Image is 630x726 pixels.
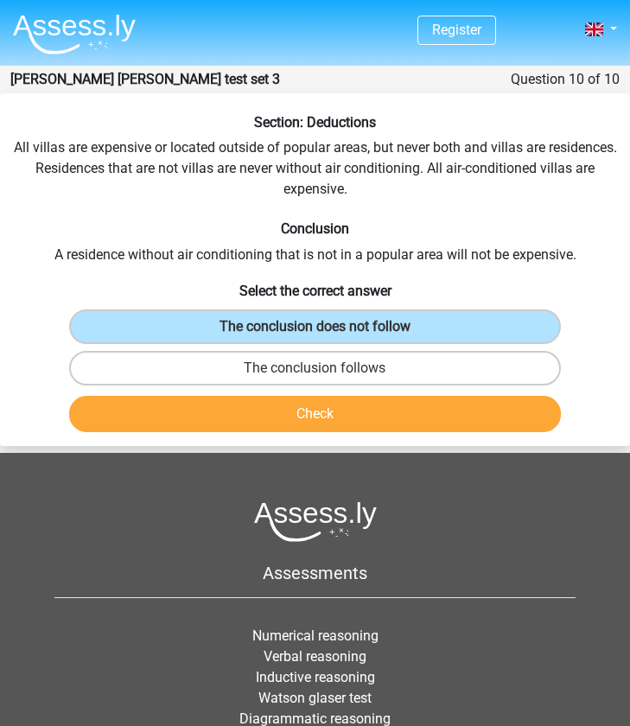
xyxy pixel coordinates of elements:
[254,501,377,542] img: Assessly logo
[252,627,379,644] a: Numerical reasoning
[69,309,561,344] label: The conclusion does not follow
[7,114,623,131] h6: Section: Deductions
[13,14,136,54] img: Assessly
[258,690,372,706] a: Watson glaser test
[511,69,620,90] div: Question 10 of 10
[432,22,481,38] a: Register
[7,279,623,299] h6: Select the correct answer
[256,669,375,685] a: Inductive reasoning
[264,648,366,665] a: Verbal reasoning
[10,71,280,87] strong: [PERSON_NAME] [PERSON_NAME] test set 3
[69,351,561,385] label: The conclusion follows
[54,563,576,583] h5: Assessments
[7,220,623,237] h6: Conclusion
[69,396,561,432] button: Check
